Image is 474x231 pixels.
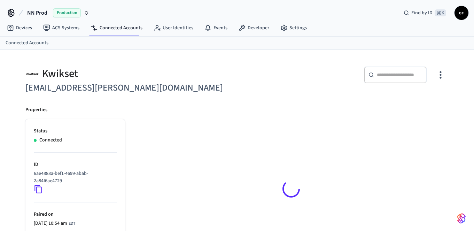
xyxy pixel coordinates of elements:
[398,7,452,19] div: Find by ID⌘ K
[275,22,312,34] a: Settings
[25,106,47,114] p: Properties
[34,220,67,227] span: [DATE] 10:54 am
[53,8,81,17] span: Production
[39,137,62,144] p: Connected
[25,67,39,81] img: Kwikset Logo, Square
[38,22,85,34] a: ACS Systems
[25,67,233,81] div: Kwikset
[34,128,117,135] p: Status
[455,7,468,19] span: cc
[6,39,48,47] a: Connected Accounts
[435,9,446,16] span: ⌘ K
[34,161,117,168] p: ID
[233,22,275,34] a: Developer
[411,9,433,16] span: Find by ID
[454,6,468,20] button: cc
[148,22,199,34] a: User Identities
[69,221,75,227] span: EDT
[457,213,466,224] img: SeamLogoGradient.69752ec5.svg
[85,22,148,34] a: Connected Accounts
[199,22,233,34] a: Events
[25,81,233,95] h6: [EMAIL_ADDRESS][PERSON_NAME][DOMAIN_NAME]
[34,170,114,185] p: 6ae4888a-bef1-4699-abab-2a84f6ae4729
[27,9,47,17] span: NN Prod
[34,211,117,218] p: Paired on
[1,22,38,34] a: Devices
[34,220,75,227] div: America/New_York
